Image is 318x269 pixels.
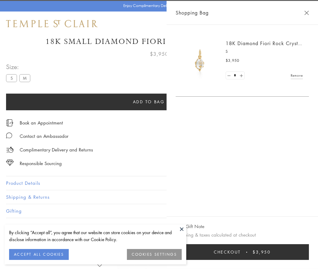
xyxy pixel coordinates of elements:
[253,249,271,255] span: $3,950
[6,132,12,138] img: MessageIcon-01_2.svg
[6,204,312,218] button: Gifting
[6,176,312,190] button: Product Details
[20,146,93,154] p: Complimentary Delivery and Returns
[150,50,168,58] span: $3,950
[9,249,69,260] button: ACCEPT ALL COOKIES
[176,223,204,230] button: Add Gift Note
[238,72,244,79] a: Set quantity to 2
[176,9,209,17] span: Shopping Bag
[214,249,241,255] span: Checkout
[6,160,14,166] img: icon_sourcing.svg
[6,74,17,82] label: S
[226,72,232,79] a: Set quantity to 0
[6,62,33,72] span: Size:
[20,132,68,140] div: Contact an Ambassador
[6,190,312,204] button: Shipping & Returns
[123,3,192,9] p: Enjoy Complimentary Delivery & Returns
[182,42,218,79] img: P51889-E11FIORI
[304,11,309,15] button: Close Shopping Bag
[291,72,303,79] a: Remove
[6,119,13,126] img: icon_appointment.svg
[176,231,309,239] p: Shipping & taxes calculated at checkout
[20,119,63,126] a: Book an Appointment
[6,146,14,154] img: icon_delivery.svg
[6,94,291,110] button: Add to bag
[20,160,62,167] div: Responsible Sourcing
[226,48,303,55] p: S
[133,98,165,105] span: Add to bag
[19,74,30,82] label: M
[6,20,98,27] img: Temple St. Clair
[6,36,312,47] h1: 18K Small Diamond Fiori Rock Crystal Amulet
[176,244,309,260] button: Checkout $3,950
[127,249,182,260] button: COOKIES SETTINGS
[9,229,182,243] div: By clicking “Accept all”, you agree that our website can store cookies on your device and disclos...
[226,58,239,64] span: $3,950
